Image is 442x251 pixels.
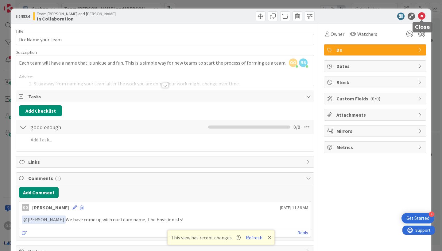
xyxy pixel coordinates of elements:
input: type card name here... [16,34,314,45]
span: 0 / 0 [293,123,300,131]
span: RS [299,58,308,67]
div: 4 [429,212,434,217]
span: Owner [331,30,344,38]
span: Block [336,79,415,86]
span: Description [16,50,37,55]
span: Mirrors [336,127,415,135]
span: Links [28,158,303,166]
span: [PERSON_NAME] [23,216,64,223]
button: Add Checklist [19,105,62,116]
input: Add Checklist... [28,122,154,133]
span: This view has recent changes. [171,234,241,241]
b: In Collaboration [37,16,116,21]
label: Title [16,28,24,34]
p: Each team will have a name that is unique and fun. This is a simple way for new teams to start th... [19,59,311,66]
span: Team [PERSON_NAME] and [PERSON_NAME] [37,11,116,16]
span: Attachments [336,111,415,118]
h5: Close [415,24,430,30]
span: Support [13,1,28,8]
span: OO [289,58,297,67]
div: Get Started [406,215,429,221]
span: @ [23,216,28,223]
span: ID [16,13,30,20]
span: ( 1 ) [55,175,61,181]
span: Tasks [28,93,303,100]
div: [PERSON_NAME] [32,204,69,211]
button: Add Comment [19,187,59,198]
div: Open Get Started checklist, remaining modules: 4 [401,213,434,223]
span: Metrics [336,144,415,151]
span: Comments [28,174,303,182]
button: Refresh [244,234,265,242]
span: ( 0/0 ) [370,96,380,102]
b: 4334 [20,13,30,19]
span: Do [336,46,415,54]
span: Watchers [357,30,377,38]
p: We have come up with our team name, The Envisionists! [22,215,308,224]
div: OO [22,204,29,211]
span: Custom Fields [336,95,415,102]
a: Reply [298,229,308,237]
span: [DATE] 11:56 AM [280,204,308,211]
span: Dates [336,62,415,70]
